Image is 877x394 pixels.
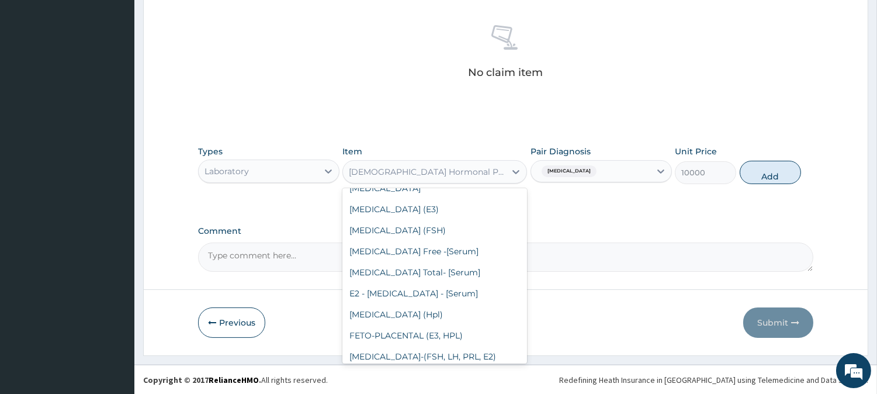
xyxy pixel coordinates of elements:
div: [DEMOGRAPHIC_DATA] Hormonal Profile: FSH-LH-[MEDICAL_DATA]-[MEDICAL_DATA] - [Serum] [349,166,507,178]
div: [MEDICAL_DATA] [342,178,527,199]
div: FETO-PLACENTAL (E3, HPL) [342,325,527,346]
button: Previous [198,307,265,338]
label: Pair Diagnosis [531,146,591,157]
div: [MEDICAL_DATA] Free -[Serum] [342,241,527,262]
div: Redefining Heath Insurance in [GEOGRAPHIC_DATA] using Telemedicine and Data Science! [559,374,868,386]
div: Minimize live chat window [192,6,220,34]
label: Item [342,146,362,157]
div: Laboratory [204,165,249,177]
span: We're online! [68,121,161,239]
span: [MEDICAL_DATA] [542,165,597,177]
img: d_794563401_company_1708531726252_794563401 [22,58,47,88]
label: Unit Price [675,146,717,157]
div: [MEDICAL_DATA]-(FSH, LH, PRL, E2) [342,346,527,367]
div: Chat with us now [61,65,196,81]
textarea: Type your message and hit 'Enter' [6,267,223,307]
button: Add [740,161,801,184]
label: Types [198,147,223,157]
div: [MEDICAL_DATA] (E3) [342,199,527,220]
p: No claim item [468,67,543,78]
strong: Copyright © 2017 . [143,375,261,385]
button: Submit [743,307,813,338]
label: Comment [198,226,813,236]
div: [MEDICAL_DATA] (Hpl) [342,304,527,325]
a: RelianceHMO [209,375,259,385]
div: [MEDICAL_DATA] (FSH) [342,220,527,241]
div: [MEDICAL_DATA] Total- [Serum] [342,262,527,283]
div: E2 - [MEDICAL_DATA] - [Serum] [342,283,527,304]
